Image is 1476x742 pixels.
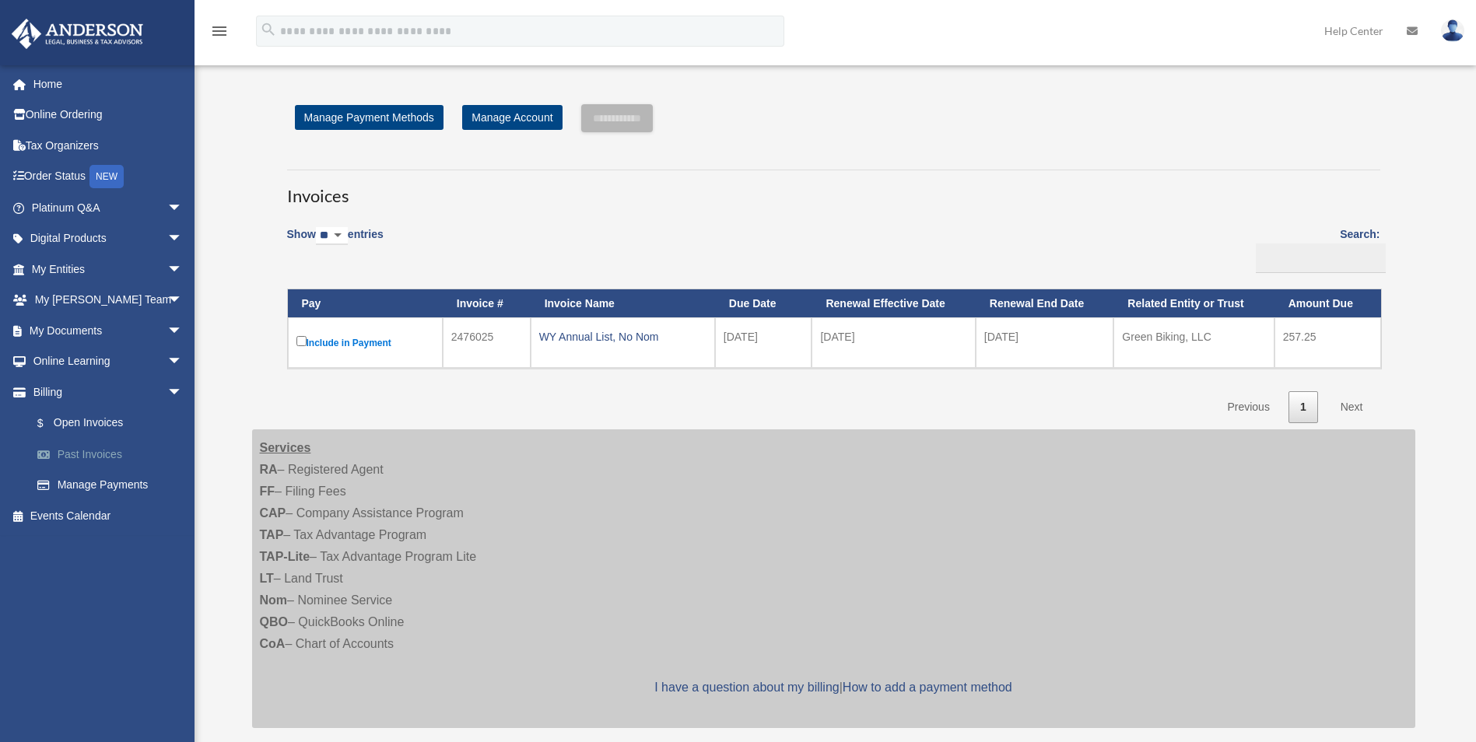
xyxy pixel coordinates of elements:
[976,289,1114,318] th: Renewal End Date: activate to sort column ascending
[167,192,198,224] span: arrow_drop_down
[843,681,1012,694] a: How to add a payment method
[1288,391,1318,423] a: 1
[1329,391,1375,423] a: Next
[252,429,1415,728] div: – Registered Agent – Filing Fees – Company Assistance Program – Tax Advantage Program – Tax Advan...
[539,326,706,348] div: WY Annual List, No Nom
[296,336,307,346] input: Include in Payment
[11,130,206,161] a: Tax Organizers
[812,289,975,318] th: Renewal Effective Date: activate to sort column ascending
[11,254,206,285] a: My Entitiesarrow_drop_down
[260,485,275,498] strong: FF
[11,192,206,223] a: Platinum Q&Aarrow_drop_down
[462,105,562,130] a: Manage Account
[167,376,198,408] span: arrow_drop_down
[210,27,229,40] a: menu
[11,161,206,193] a: Order StatusNEW
[22,470,206,501] a: Manage Payments
[210,22,229,40] i: menu
[11,285,206,316] a: My [PERSON_NAME] Teamarrow_drop_down
[1215,391,1281,423] a: Previous
[11,376,206,408] a: Billingarrow_drop_down
[654,681,839,694] a: I have a question about my billing
[11,68,206,100] a: Home
[89,165,124,188] div: NEW
[260,441,311,454] strong: Services
[976,317,1114,368] td: [DATE]
[260,572,274,585] strong: LT
[1113,289,1274,318] th: Related Entity or Trust: activate to sort column ascending
[11,223,206,254] a: Digital Productsarrow_drop_down
[715,289,812,318] th: Due Date: activate to sort column ascending
[11,500,206,531] a: Events Calendar
[167,315,198,347] span: arrow_drop_down
[287,170,1380,208] h3: Invoices
[1274,317,1381,368] td: 257.25
[22,439,206,470] a: Past Invoices
[167,346,198,378] span: arrow_drop_down
[531,289,715,318] th: Invoice Name: activate to sort column ascending
[1256,243,1386,273] input: Search:
[167,254,198,285] span: arrow_drop_down
[260,21,277,38] i: search
[443,317,531,368] td: 2476025
[1250,225,1380,273] label: Search:
[1274,289,1381,318] th: Amount Due: activate to sort column ascending
[443,289,531,318] th: Invoice #: activate to sort column ascending
[260,677,1408,698] p: |
[7,19,148,49] img: Anderson Advisors Platinum Portal
[260,550,310,563] strong: TAP-Lite
[46,414,54,433] span: $
[260,528,284,541] strong: TAP
[260,615,288,628] strong: QBO
[11,100,206,131] a: Online Ordering
[316,227,348,245] select: Showentries
[287,225,384,261] label: Show entries
[260,506,286,520] strong: CAP
[22,408,198,439] a: $Open Invoices
[11,315,206,346] a: My Documentsarrow_drop_down
[296,333,434,352] label: Include in Payment
[1441,19,1464,42] img: User Pic
[167,285,198,317] span: arrow_drop_down
[260,463,278,476] strong: RA
[260,637,286,650] strong: CoA
[11,346,206,377] a: Online Learningarrow_drop_down
[167,223,198,255] span: arrow_drop_down
[288,289,443,318] th: Pay: activate to sort column descending
[1113,317,1274,368] td: Green Biking, LLC
[812,317,975,368] td: [DATE]
[260,593,288,607] strong: Nom
[295,105,444,130] a: Manage Payment Methods
[715,317,812,368] td: [DATE]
